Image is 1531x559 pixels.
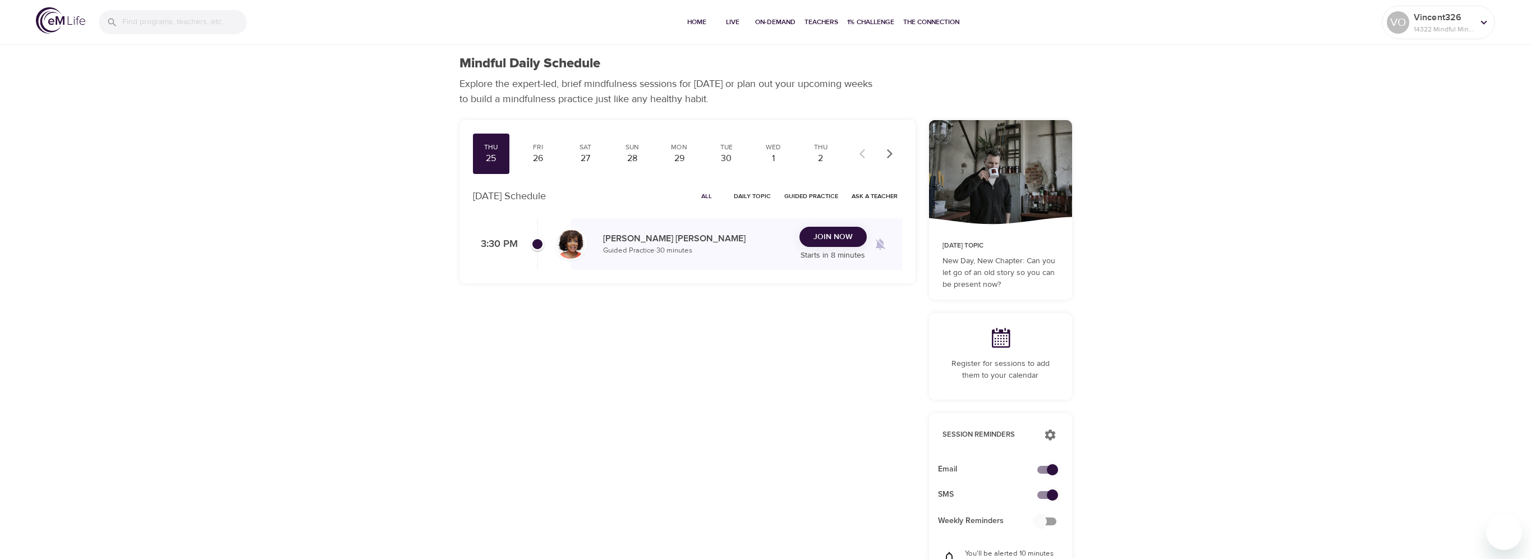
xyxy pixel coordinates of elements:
p: 14322 Mindful Minutes [1414,24,1473,34]
div: 25 [477,152,505,165]
button: Join Now [799,227,867,248]
p: New Day, New Chapter: Can you let go of an old story so you can be present now? [942,255,1059,291]
div: Sun [618,143,646,152]
div: 2 [807,152,835,165]
button: Ask a Teacher [847,187,902,205]
span: The Connection [903,16,959,28]
div: 29 [665,152,693,165]
span: Daily Topic [734,191,771,201]
p: Starts in 8 minutes [799,250,867,262]
span: Remind me when a class goes live every Thursday at 3:30 PM [867,231,894,258]
span: All [693,191,720,201]
p: 3:30 PM [473,237,518,252]
span: Email [938,464,1045,475]
div: 26 [524,152,552,165]
img: Janet_Jackson-min.jpg [556,230,585,259]
img: logo [36,7,85,34]
div: Tue [712,143,741,152]
span: Ask a Teacher [852,191,898,201]
div: 27 [571,152,599,165]
p: [PERSON_NAME] [PERSON_NAME] [603,232,790,245]
span: Guided Practice [784,191,838,201]
button: Daily Topic [729,187,775,205]
div: 28 [618,152,646,165]
p: Vincent326 [1414,11,1473,24]
p: Session Reminders [942,429,1033,441]
span: Join Now [813,230,853,244]
div: Wed [760,143,788,152]
span: Home [683,16,710,28]
div: 30 [712,152,741,165]
span: Teachers [804,16,838,28]
span: On-Demand [755,16,796,28]
span: Live [719,16,746,28]
div: Sat [571,143,599,152]
div: Thu [477,143,505,152]
p: [DATE] Topic [942,241,1059,251]
span: 1% Challenge [847,16,894,28]
button: All [689,187,725,205]
input: Find programs, teachers, etc... [122,10,247,34]
div: Mon [665,143,693,152]
p: Register for sessions to add them to your calendar [942,358,1059,382]
p: Guided Practice · 30 minutes [603,245,790,256]
span: Weekly Reminders [938,515,1045,527]
div: 1 [760,152,788,165]
div: Fri [524,143,552,152]
button: Guided Practice [780,187,843,205]
div: Thu [807,143,835,152]
div: VO [1387,11,1409,34]
p: Explore the expert-led, brief mindfulness sessions for [DATE] or plan out your upcoming weeks to ... [459,76,880,107]
span: SMS [938,489,1045,501]
h1: Mindful Daily Schedule [459,56,600,72]
iframe: Button to launch messaging window [1486,514,1522,550]
p: [DATE] Schedule [473,189,546,204]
